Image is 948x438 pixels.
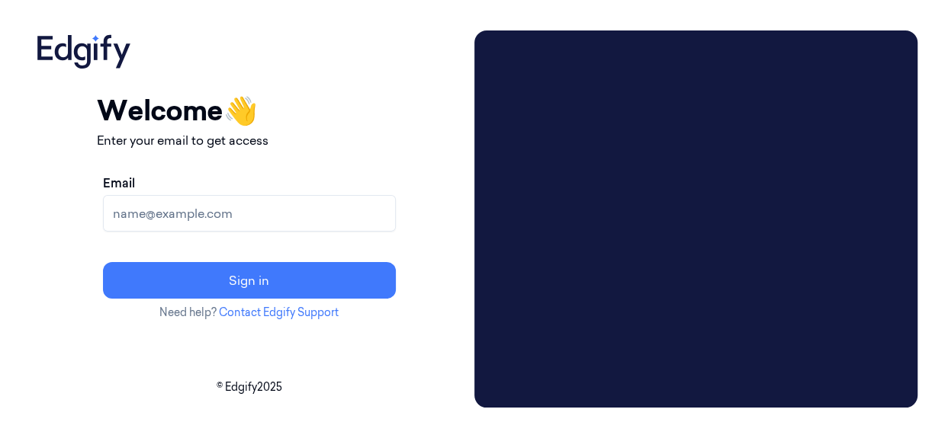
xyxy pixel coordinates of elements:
[103,195,396,232] input: name@example.com
[31,379,468,395] p: © Edgify 2025
[103,262,396,299] button: Sign in
[103,174,135,192] label: Email
[97,90,402,131] h1: Welcome 👋
[219,305,339,319] a: Contact Edgify Support
[97,131,402,149] p: Enter your email to get access
[97,305,402,321] p: Need help?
